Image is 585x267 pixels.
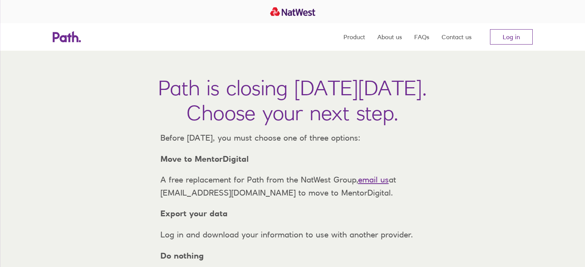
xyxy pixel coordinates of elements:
strong: Export your data [160,209,228,218]
a: Product [343,23,365,51]
a: Contact us [442,23,472,51]
a: About us [377,23,402,51]
p: Before [DATE], you must choose one of three options: [154,131,431,144]
h1: Path is closing [DATE][DATE]. Choose your next step. [158,75,427,125]
strong: Do nothing [160,251,204,260]
strong: Move to MentorDigital [160,154,249,164]
p: A free replacement for Path from the NatWest Group, at [EMAIL_ADDRESS][DOMAIN_NAME] to move to Me... [154,173,431,199]
p: Log in and download your information to use with another provider. [154,228,431,241]
a: FAQs [414,23,429,51]
a: email us [358,175,389,184]
a: Log in [490,29,533,45]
